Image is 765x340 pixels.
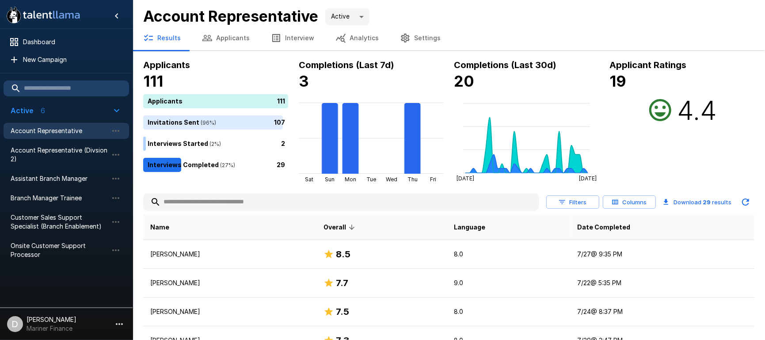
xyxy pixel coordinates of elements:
span: Language [454,222,485,233]
b: Completions (Last 7d) [299,60,394,70]
p: [PERSON_NAME] [150,307,309,316]
p: 111 [277,96,285,106]
b: 19 [609,72,626,90]
span: Name [150,222,169,233]
button: Results [133,26,191,50]
tspan: [DATE] [579,176,597,182]
b: Account Representative [143,7,318,25]
button: Interview [260,26,325,50]
button: Updated Today - 9:55 AM [737,193,754,211]
p: [PERSON_NAME] [150,250,309,259]
b: 29 [703,199,711,206]
button: Analytics [325,26,389,50]
h6: 7.7 [336,276,348,290]
button: Applicants [191,26,260,50]
p: 107 [274,118,285,127]
p: [PERSON_NAME] [150,279,309,287]
p: 2 [281,139,285,148]
div: Active [325,8,369,25]
b: 20 [454,72,475,90]
td: 7/24 @ 8:37 PM [570,298,754,326]
tspan: Tue [366,176,376,183]
tspan: Sun [325,176,335,183]
b: Applicant Ratings [609,60,686,70]
span: Date Completed [577,222,630,233]
b: 3 [299,72,309,90]
b: 111 [143,72,163,90]
tspan: Fri [430,176,436,183]
button: Filters [546,195,599,209]
h6: 7.5 [336,305,349,319]
td: 7/27 @ 9:35 PM [570,240,754,269]
h6: 8.5 [336,247,350,261]
p: 8.0 [454,307,563,316]
tspan: Thu [407,176,418,183]
p: 8.0 [454,250,563,259]
button: Columns [603,195,656,209]
p: 29 [277,160,285,169]
span: Overall [324,222,358,233]
button: Download 29 results [659,193,735,211]
tspan: Wed [386,176,397,183]
tspan: Sat [305,176,313,183]
td: 7/22 @ 5:35 PM [570,269,754,298]
button: Settings [389,26,451,50]
b: Completions (Last 30d) [454,60,557,70]
tspan: [DATE] [457,176,474,182]
p: 9.0 [454,279,563,287]
tspan: Mon [345,176,356,183]
h2: 4.4 [677,94,717,126]
b: Applicants [143,60,190,70]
